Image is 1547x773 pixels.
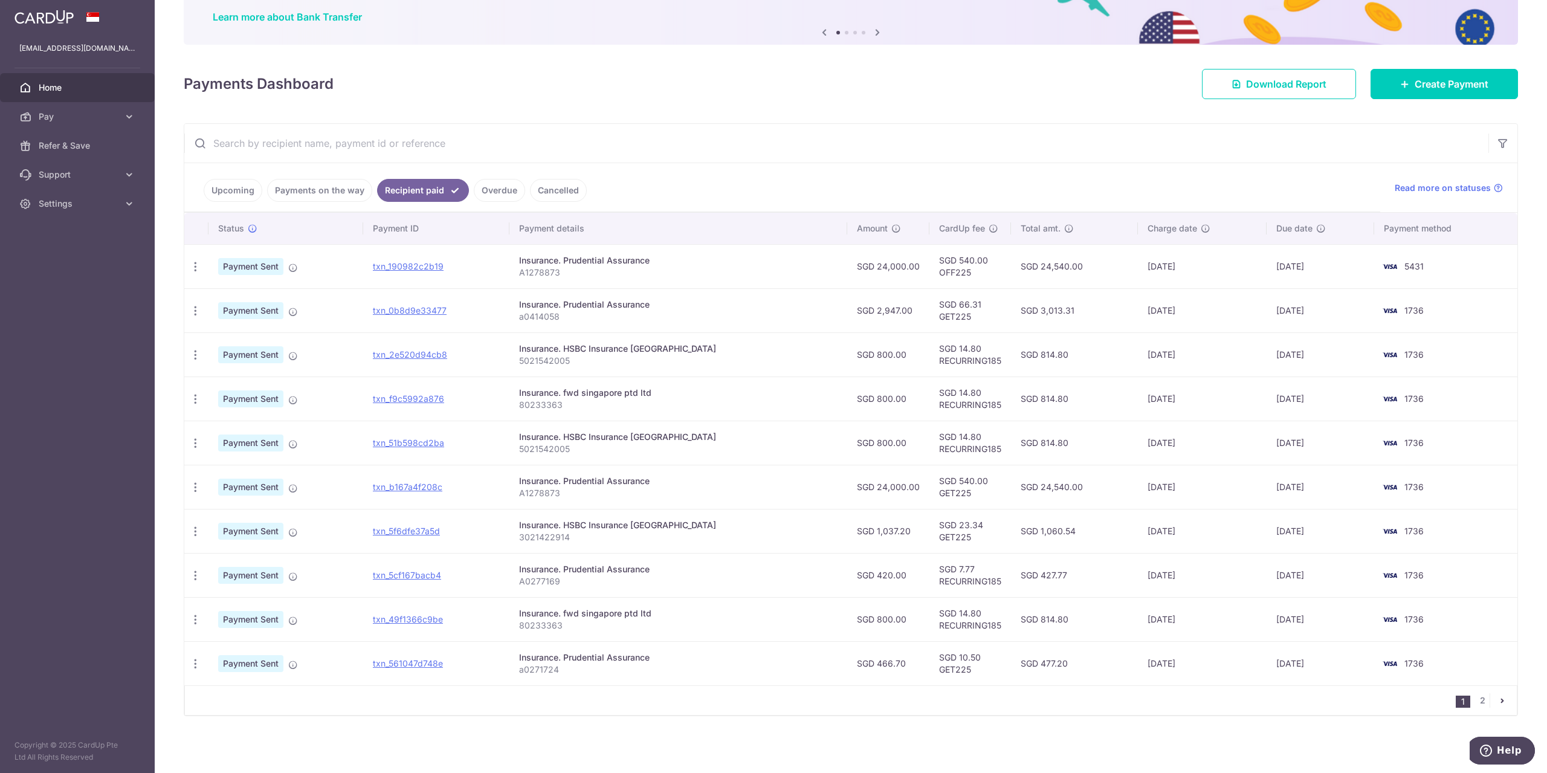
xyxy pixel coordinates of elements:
img: Bank Card [1378,612,1402,627]
div: Insurance. HSBC Insurance [GEOGRAPHIC_DATA] [519,519,838,531]
span: 1736 [1404,658,1424,668]
a: Download Report [1202,69,1356,99]
td: [DATE] [1267,332,1374,377]
span: 1736 [1404,614,1424,624]
span: Due date [1276,222,1313,234]
p: a0414058 [519,311,838,323]
span: 5431 [1404,261,1424,271]
a: Recipient paid [377,179,469,202]
td: SGD 14.80 RECURRING185 [929,597,1011,641]
div: Insurance. HSBC Insurance [GEOGRAPHIC_DATA] [519,343,838,355]
td: SGD 814.80 [1011,421,1138,465]
p: [EMAIL_ADDRESS][DOMAIN_NAME] [19,42,135,54]
span: 1736 [1404,526,1424,536]
a: Read more on statuses [1395,182,1503,194]
span: Help [27,8,52,19]
img: Bank Card [1378,348,1402,362]
td: SGD 814.80 [1011,597,1138,641]
p: 5021542005 [519,355,838,367]
td: SGD 24,540.00 [1011,244,1138,288]
span: 1736 [1404,482,1424,492]
td: SGD 7.77 RECURRING185 [929,553,1011,597]
td: [DATE] [1138,377,1266,421]
td: SGD 800.00 [847,377,929,421]
img: Bank Card [1378,303,1402,318]
span: 1736 [1404,393,1424,404]
a: Overdue [474,179,525,202]
td: SGD 814.80 [1011,377,1138,421]
td: SGD 1,037.20 [847,509,929,553]
div: Insurance. HSBC Insurance [GEOGRAPHIC_DATA] [519,431,838,443]
td: SGD 427.77 [1011,553,1138,597]
td: [DATE] [1267,421,1374,465]
td: [DATE] [1267,641,1374,685]
a: txn_5cf167bacb4 [373,570,441,580]
p: A1278873 [519,487,838,499]
span: Home [39,82,118,94]
div: Insurance. Prudential Assurance [519,563,838,575]
span: Status [218,222,244,234]
div: Insurance. Prudential Assurance [519,652,838,664]
a: Learn more about Bank Transfer [213,11,362,23]
span: Payment Sent [218,435,283,451]
td: SGD 540.00 OFF225 [929,244,1011,288]
td: SGD 477.20 [1011,641,1138,685]
div: Insurance. fwd singapore ptd ltd [519,607,838,619]
a: txn_5f6dfe37a5d [373,526,440,536]
td: [DATE] [1138,288,1266,332]
td: [DATE] [1138,332,1266,377]
span: Payment Sent [218,479,283,496]
td: SGD 800.00 [847,421,929,465]
a: 2 [1475,693,1490,708]
a: txn_561047d748e [373,658,443,668]
p: 3021422914 [519,531,838,543]
td: [DATE] [1138,465,1266,509]
a: Create Payment [1371,69,1518,99]
td: SGD 800.00 [847,332,929,377]
td: SGD 540.00 GET225 [929,465,1011,509]
a: Cancelled [530,179,587,202]
td: SGD 3,013.31 [1011,288,1138,332]
p: 80233363 [519,399,838,411]
img: Bank Card [1378,259,1402,274]
td: SGD 2,947.00 [847,288,929,332]
td: [DATE] [1267,244,1374,288]
th: Payment ID [363,213,509,244]
img: CardUp [15,10,74,24]
div: Insurance. fwd singapore ptd ltd [519,387,838,399]
img: Bank Card [1378,656,1402,671]
span: Charge date [1148,222,1197,234]
span: Payment Sent [218,346,283,363]
td: [DATE] [1267,597,1374,641]
span: Payment Sent [218,390,283,407]
td: SGD 66.31 GET225 [929,288,1011,332]
nav: pager [1456,686,1517,715]
span: CardUp fee [939,222,985,234]
span: Payment Sent [218,567,283,584]
td: [DATE] [1138,509,1266,553]
span: Payment Sent [218,611,283,628]
iframe: Opens a widget where you can find more information [1470,737,1535,767]
td: [DATE] [1267,465,1374,509]
span: 1736 [1404,438,1424,448]
span: Download Report [1246,77,1326,91]
td: [DATE] [1267,509,1374,553]
td: SGD 814.80 [1011,332,1138,377]
td: [DATE] [1138,641,1266,685]
img: Bank Card [1378,568,1402,583]
span: Amount [857,222,888,234]
span: Refer & Save [39,140,118,152]
span: Read more on statuses [1395,182,1491,194]
td: SGD 420.00 [847,553,929,597]
div: Insurance. Prudential Assurance [519,254,838,267]
th: Payment method [1374,213,1517,244]
td: [DATE] [1267,377,1374,421]
a: txn_51b598cd2ba [373,438,444,448]
td: SGD 800.00 [847,597,929,641]
span: 1736 [1404,570,1424,580]
td: [DATE] [1267,288,1374,332]
input: Search by recipient name, payment id or reference [184,124,1488,163]
span: Total amt. [1021,222,1061,234]
td: SGD 24,000.00 [847,465,929,509]
td: [DATE] [1267,553,1374,597]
